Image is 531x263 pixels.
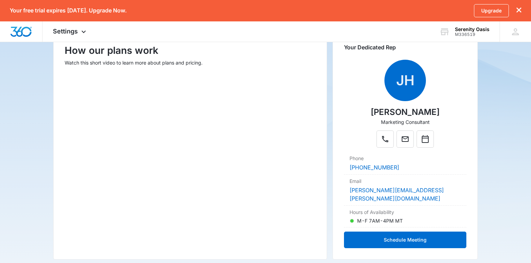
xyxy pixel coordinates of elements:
[10,7,127,14] p: Your free trial expires [DATE]. Upgrade Now.
[344,206,467,227] div: Hours of AvailabilityM-F 7AM-4PM MT
[381,118,430,126] p: Marketing Consultant
[376,130,394,148] button: Phone
[371,106,440,118] p: [PERSON_NAME]
[417,130,434,148] button: Calendar
[474,4,509,17] a: Upgrade
[350,155,461,162] dt: Phone
[455,27,490,32] div: account name
[357,217,403,224] p: M-F 7AM-4PM MT
[43,21,98,42] div: Settings
[65,43,316,58] p: How our plans work
[455,32,490,37] div: account id
[350,177,461,185] dt: Email
[344,152,467,175] div: Phone[PHONE_NUMBER]
[350,164,399,171] a: [PHONE_NUMBER]
[65,73,316,214] iframe: How our plans work
[350,208,461,216] dt: Hours of Availability
[397,130,414,148] button: Mail
[344,232,467,248] button: Schedule Meeting
[516,7,521,14] button: dismiss this dialog
[344,175,467,206] div: Email[PERSON_NAME][EMAIL_ADDRESS][PERSON_NAME][DOMAIN_NAME]
[65,59,316,66] p: Watch this short video to learn more about plans and pricing.
[350,187,444,202] a: [PERSON_NAME][EMAIL_ADDRESS][PERSON_NAME][DOMAIN_NAME]
[344,43,467,51] p: Your Dedicated Rep
[384,60,426,101] span: JH
[53,28,78,35] span: Settings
